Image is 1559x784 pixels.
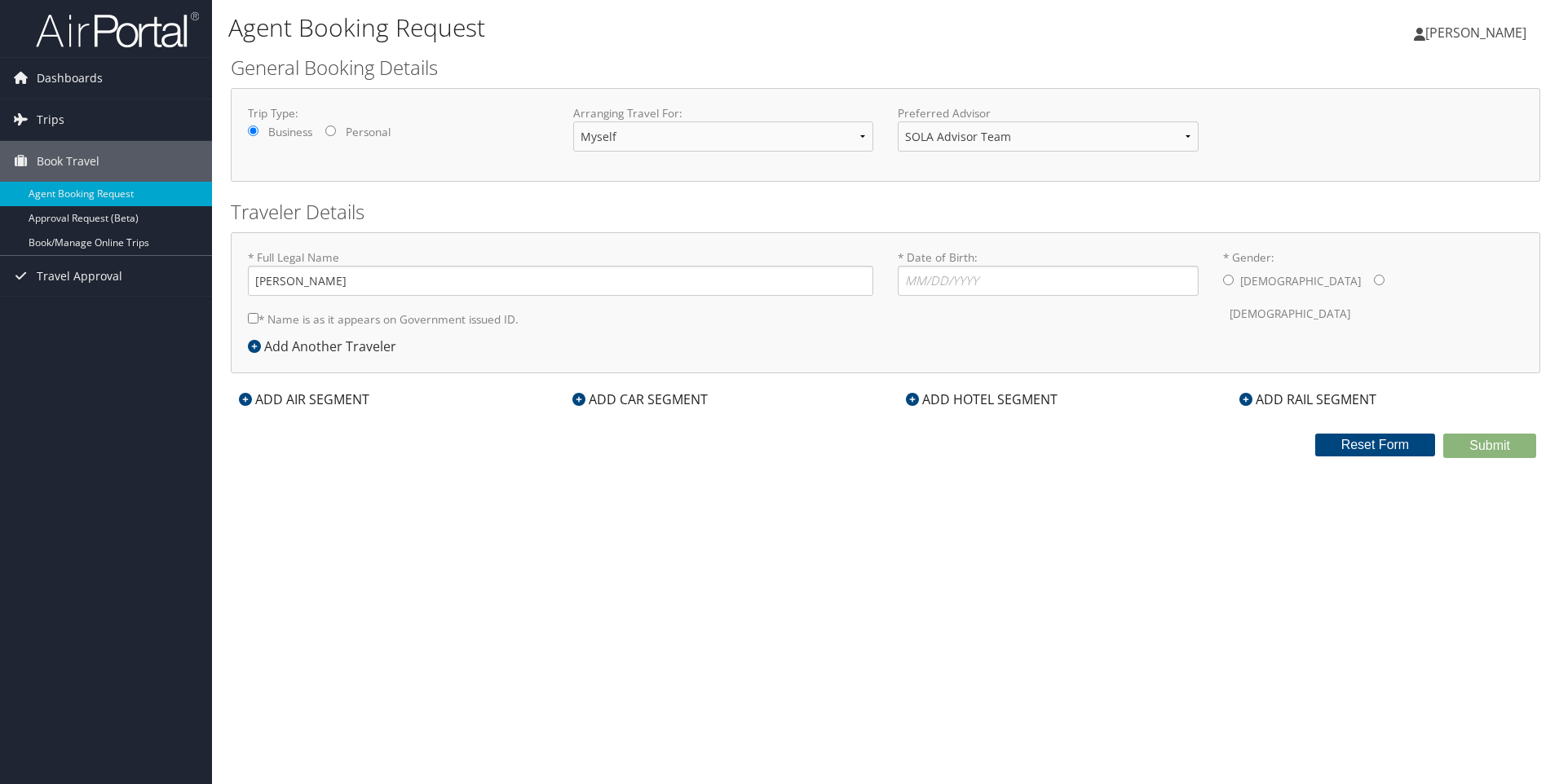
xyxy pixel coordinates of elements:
[1425,24,1526,42] span: [PERSON_NAME]
[231,198,1540,226] h2: Traveler Details
[37,99,64,140] span: Trips
[37,256,122,297] span: Travel Approval
[248,249,873,296] label: * Full Legal Name
[564,390,716,409] div: ADD CAR SEGMENT
[898,390,1066,409] div: ADD HOTEL SEGMENT
[248,313,258,324] input: * Name is as it appears on Government issued ID.
[248,266,873,296] input: * Full Legal Name
[1374,275,1385,285] input: * Gender:[DEMOGRAPHIC_DATA][DEMOGRAPHIC_DATA]
[1223,275,1234,285] input: * Gender:[DEMOGRAPHIC_DATA][DEMOGRAPHIC_DATA]
[1443,434,1536,458] button: Submit
[1315,434,1436,456] button: Reset Form
[248,105,549,121] label: Trip Type:
[248,304,519,334] label: * Name is as it appears on Government issued ID.
[1240,266,1361,297] label: [DEMOGRAPHIC_DATA]
[231,390,378,409] div: ADD AIR SEGMENT
[231,54,1540,81] h2: General Booking Details
[268,124,312,140] label: Business
[37,141,99,182] span: Book Travel
[228,11,1105,45] h1: Agent Booking Request
[898,266,1199,296] input: * Date of Birth:
[37,58,103,99] span: Dashboards
[1230,298,1350,329] label: [DEMOGRAPHIC_DATA]
[573,105,874,121] label: Arranging Travel For:
[898,249,1199,296] label: * Date of Birth:
[248,337,404,356] div: Add Another Traveler
[1231,390,1385,409] div: ADD RAIL SEGMENT
[346,124,391,140] label: Personal
[1223,249,1524,330] label: * Gender:
[898,105,1199,121] label: Preferred Advisor
[1414,8,1543,57] a: [PERSON_NAME]
[36,11,199,49] img: airportal-logo.png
